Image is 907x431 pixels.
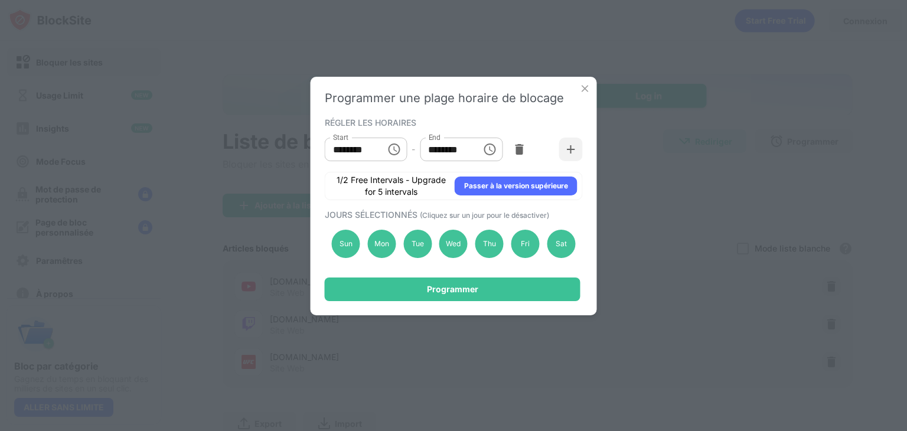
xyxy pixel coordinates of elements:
[478,138,501,161] button: Choose time, selected time is 1:00 PM
[367,230,396,258] div: Mon
[475,230,504,258] div: Thu
[325,117,580,127] div: RÉGLER LES HORAIRES
[579,83,591,94] img: x-button.svg
[325,210,580,220] div: JOURS SÉLECTIONNÉS
[547,230,575,258] div: Sat
[428,132,441,142] label: End
[420,211,549,220] span: (Cliquez sur un jour pour le désactiver)
[382,138,406,161] button: Choose time, selected time is 10:00 AM
[427,285,478,294] div: Programmer
[412,143,415,156] div: -
[325,91,583,105] div: Programmer une plage horaire de blocage
[335,174,448,198] div: 1/2 Free Intervals - Upgrade for 5 intervals
[333,132,348,142] label: Start
[439,230,468,258] div: Wed
[332,230,360,258] div: Sun
[464,180,568,192] div: Passer à la version supérieure
[511,230,540,258] div: Fri
[403,230,432,258] div: Tue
